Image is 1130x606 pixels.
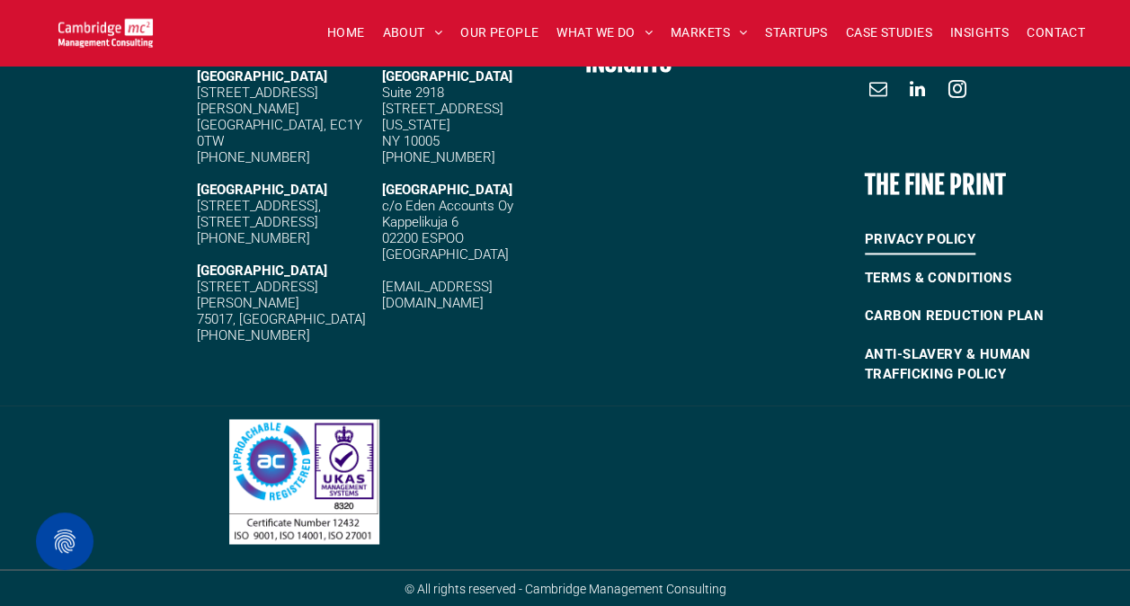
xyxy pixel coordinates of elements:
[197,149,310,165] span: [PHONE_NUMBER]
[382,68,512,85] span: [GEOGRAPHIC_DATA]
[547,19,662,47] a: WHAT WE DO
[197,198,321,214] span: [STREET_ADDRESS],
[197,85,362,149] span: [STREET_ADDRESS][PERSON_NAME] [GEOGRAPHIC_DATA], EC1Y 0TW
[382,85,444,101] span: Suite 2918
[382,198,513,263] span: c/o Eden Accounts Oy Kappelikuja 6 02200 ESPOO [GEOGRAPHIC_DATA]
[865,297,1109,335] a: CARBON REDUCTION PLAN
[865,225,975,254] span: PRIVACY POLICY
[865,220,1109,259] a: PRIVACY POLICY
[197,182,327,198] strong: [GEOGRAPHIC_DATA]
[865,169,1006,201] b: THE FINE PRINT
[405,581,726,595] span: © All rights reserved - Cambridge Management Consulting
[662,19,756,47] a: MARKETS
[197,311,366,327] span: 75017, [GEOGRAPHIC_DATA]
[229,422,380,441] a: Your Business Transformed | Cambridge Management Consulting
[318,19,374,47] a: HOME
[451,19,547,47] a: OUR PEOPLE
[382,117,450,133] span: [US_STATE]
[58,18,153,48] img: Go to Homepage
[382,182,512,198] span: [GEOGRAPHIC_DATA]
[197,230,310,246] span: [PHONE_NUMBER]
[865,76,892,107] a: email
[382,149,495,165] span: [PHONE_NUMBER]
[756,19,836,47] a: STARTUPS
[944,76,971,107] a: instagram
[1018,19,1094,47] a: CONTACT
[197,327,310,343] span: [PHONE_NUMBER]
[865,259,1109,298] a: TERMS & CONDITIONS
[382,279,493,311] a: [EMAIL_ADDRESS][DOMAIN_NAME]
[941,19,1018,47] a: INSIGHTS
[197,214,318,230] span: [STREET_ADDRESS]
[865,335,1109,394] a: ANTI-SLAVERY & HUMAN TRAFFICKING POLICY
[229,419,380,543] img: Logo featuring a blue Approachable Registered badge, a purple UKAS Management Systems mark with a...
[382,133,440,149] span: NY 10005
[904,76,931,107] a: linkedin
[374,19,452,47] a: ABOUT
[197,263,327,279] strong: [GEOGRAPHIC_DATA]
[197,68,327,85] strong: [GEOGRAPHIC_DATA]
[837,19,941,47] a: CASE STUDIES
[197,279,318,311] span: [STREET_ADDRESS][PERSON_NAME]
[382,101,503,117] span: [STREET_ADDRESS]
[58,21,153,40] a: Your Business Transformed | Cambridge Management Consulting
